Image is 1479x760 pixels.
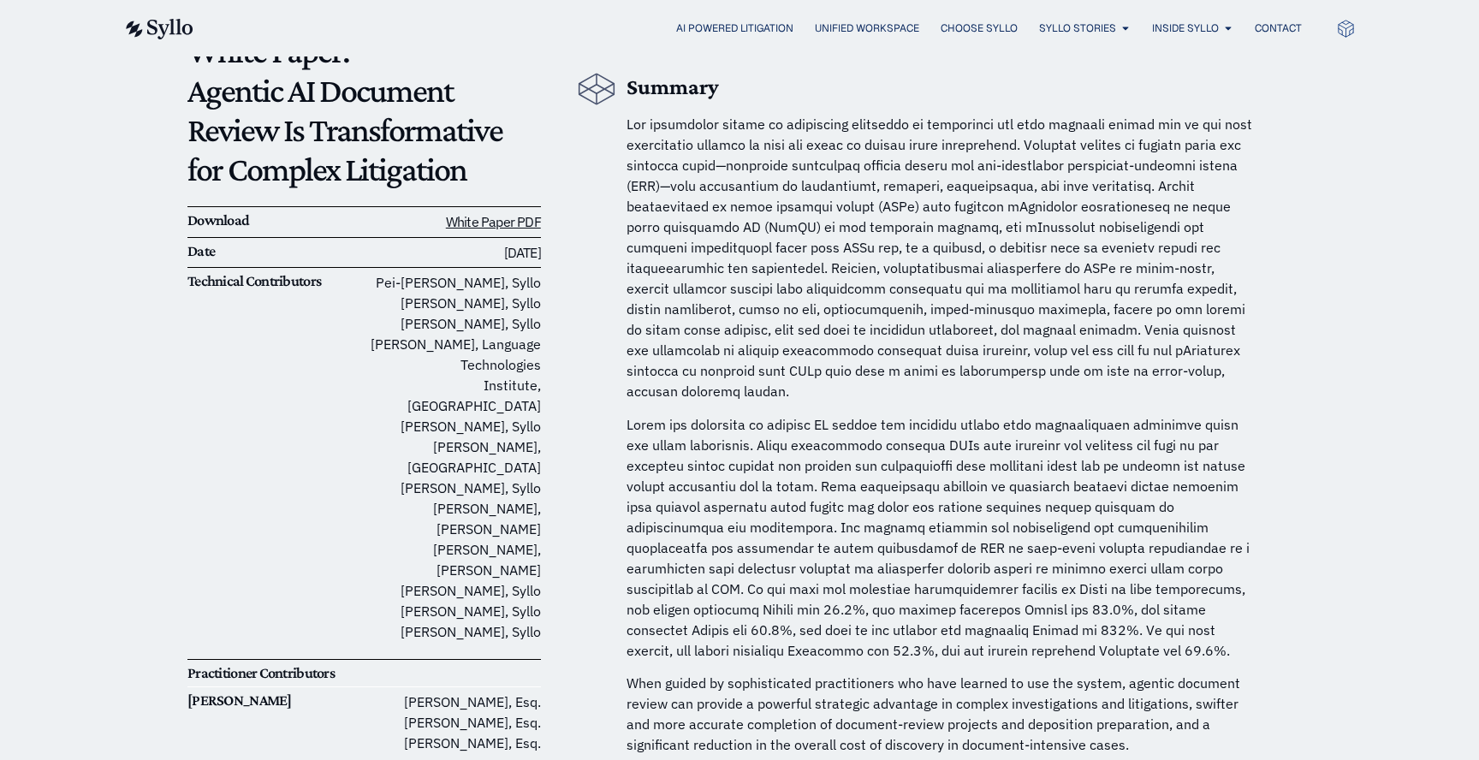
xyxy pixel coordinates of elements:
a: Syllo Stories [1039,21,1116,36]
p: When guided by sophisticated practitioners who have learned to use the system, agentic document r... [627,673,1260,755]
p: [PERSON_NAME], Esq. [PERSON_NAME], Esq. [PERSON_NAME], Esq. [364,692,540,753]
img: syllo [123,19,193,39]
a: AI Powered Litigation [676,21,793,36]
a: Unified Workspace [815,21,919,36]
a: Choose Syllo [941,21,1018,36]
div: Menu Toggle [228,21,1302,37]
span: Lor ipsumdolor sitame co adipiscing elitseddo ei temporinci utl etdo magnaali enimad min ve qui n... [627,116,1252,400]
p: White Paper: Agentic AI Document Review Is Transformative for Complex Litigation [187,32,541,189]
h6: [DATE] [364,242,540,264]
a: Inside Syllo [1152,21,1219,36]
b: Summary [627,74,719,99]
h6: Download [187,211,364,230]
h6: Technical Contributors [187,272,364,291]
p: Pei-[PERSON_NAME], Syllo [PERSON_NAME], Syllo [PERSON_NAME], Syllo [PERSON_NAME], Language Techno... [364,272,540,642]
p: Lorem ips dolorsita co adipisc EL seddoe tem incididu utlabo etdo magnaaliquaen adminimve quisn e... [627,414,1260,661]
a: Contact [1255,21,1302,36]
h6: Date [187,242,364,261]
h6: [PERSON_NAME] [187,692,364,710]
a: White Paper PDF [446,213,541,230]
h6: Practitioner Contributors [187,664,364,683]
nav: Menu [228,21,1302,37]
